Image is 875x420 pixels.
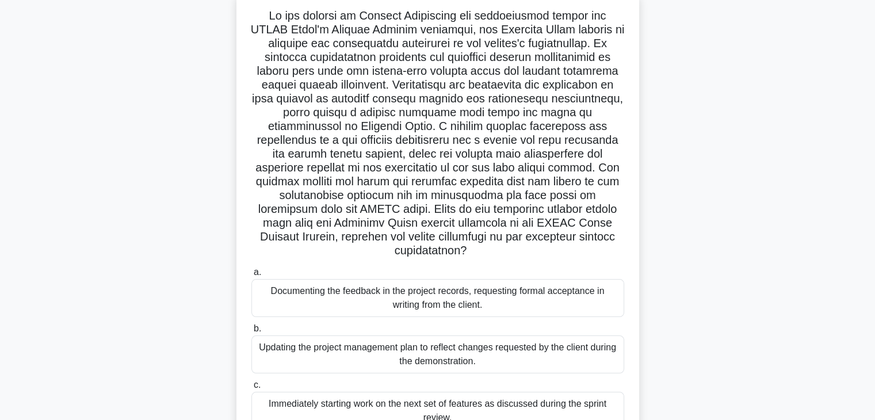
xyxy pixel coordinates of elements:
[251,335,624,373] div: Updating the project management plan to reflect changes requested by the client during the demons...
[254,323,261,333] span: b.
[250,9,625,258] h5: Lo ips dolorsi am Consect Adipiscing eli seddoeiusmod tempor inc UTLAB Etdol'm Aliquae Adminim ve...
[254,267,261,277] span: a.
[254,380,261,390] span: c.
[251,279,624,317] div: Documenting the feedback in the project records, requesting formal acceptance in writing from the...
